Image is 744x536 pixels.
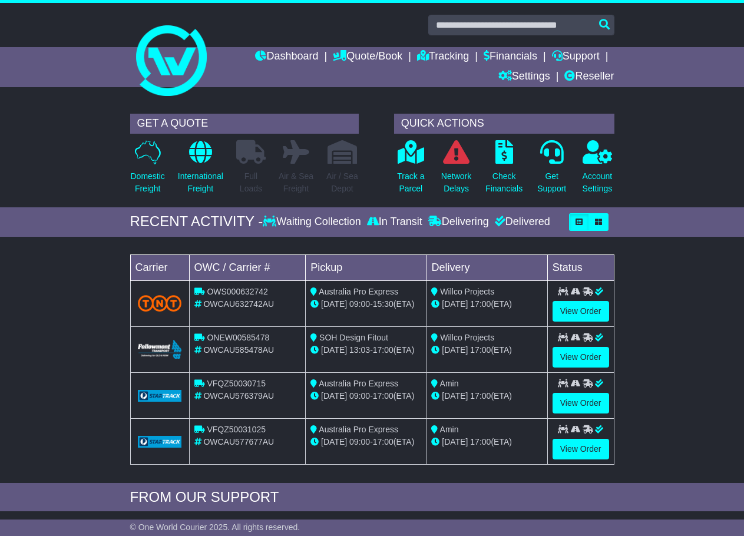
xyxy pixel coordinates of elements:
[426,254,547,280] td: Delivery
[263,216,363,229] div: Waiting Collection
[207,425,266,434] span: VFQZ50031025
[470,299,491,309] span: 17:00
[553,393,609,413] a: View Order
[537,140,567,201] a: GetSupport
[440,425,459,434] span: Amin
[552,47,600,67] a: Support
[431,390,542,402] div: (ETA)
[349,437,370,446] span: 09:00
[564,67,614,87] a: Reseller
[319,287,398,296] span: Australia Pro Express
[470,345,491,355] span: 17:00
[321,345,347,355] span: [DATE]
[364,216,425,229] div: In Transit
[138,340,182,359] img: Followmont_Transport.png
[321,299,347,309] span: [DATE]
[203,391,274,401] span: OWCAU576379AU
[203,437,274,446] span: OWCAU577677AU
[138,295,182,311] img: TNT_Domestic.png
[442,299,468,309] span: [DATE]
[310,298,421,310] div: - (ETA)
[207,379,266,388] span: VFQZ50030715
[431,298,542,310] div: (ETA)
[470,437,491,446] span: 17:00
[310,436,421,448] div: - (ETA)
[138,436,182,448] img: GetCarrierServiceLogo
[442,391,468,401] span: [DATE]
[441,140,472,201] a: NetworkDelays
[396,140,425,201] a: Track aParcel
[236,170,266,195] p: Full Loads
[498,67,550,87] a: Settings
[537,170,566,195] p: Get Support
[130,522,300,532] span: © One World Courier 2025. All rights reserved.
[321,391,347,401] span: [DATE]
[130,140,166,201] a: DomesticFreight
[203,299,274,309] span: OWCAU632742AU
[178,170,223,195] p: International Freight
[417,47,469,67] a: Tracking
[319,333,388,342] span: SOH Design Fitout
[431,344,542,356] div: (ETA)
[442,345,468,355] span: [DATE]
[130,254,189,280] td: Carrier
[582,140,613,201] a: AccountSettings
[177,140,224,201] a: InternationalFreight
[553,439,609,459] a: View Order
[319,379,398,388] span: Australia Pro Express
[130,489,614,506] div: FROM OUR SUPPORT
[440,379,459,388] span: Amin
[326,170,358,195] p: Air / Sea Depot
[373,437,394,446] span: 17:00
[485,140,523,201] a: CheckFinancials
[138,390,182,402] img: GetCarrierServiceLogo
[255,47,318,67] a: Dashboard
[310,390,421,402] div: - (ETA)
[425,216,492,229] div: Delivering
[189,254,306,280] td: OWC / Carrier #
[203,345,274,355] span: OWCAU585478AU
[492,216,550,229] div: Delivered
[373,299,394,309] span: 15:30
[130,213,263,230] div: RECENT ACTIVITY -
[319,425,398,434] span: Australia Pro Express
[484,47,537,67] a: Financials
[207,287,268,296] span: OWS000632742
[440,333,494,342] span: Willco Projects
[207,333,269,342] span: ONEW00585478
[440,287,494,296] span: Willco Projects
[470,391,491,401] span: 17:00
[441,170,471,195] p: Network Delays
[547,254,614,280] td: Status
[583,170,613,195] p: Account Settings
[373,391,394,401] span: 17:00
[130,114,359,134] div: GET A QUOTE
[553,347,609,368] a: View Order
[310,344,421,356] div: - (ETA)
[442,437,468,446] span: [DATE]
[306,254,426,280] td: Pickup
[333,47,402,67] a: Quote/Book
[373,345,394,355] span: 17:00
[485,170,523,195] p: Check Financials
[321,437,347,446] span: [DATE]
[349,345,370,355] span: 13:03
[431,436,542,448] div: (ETA)
[553,301,609,322] a: View Order
[397,170,424,195] p: Track a Parcel
[131,170,165,195] p: Domestic Freight
[349,391,370,401] span: 09:00
[349,299,370,309] span: 09:00
[279,170,313,195] p: Air & Sea Freight
[394,114,614,134] div: QUICK ACTIONS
